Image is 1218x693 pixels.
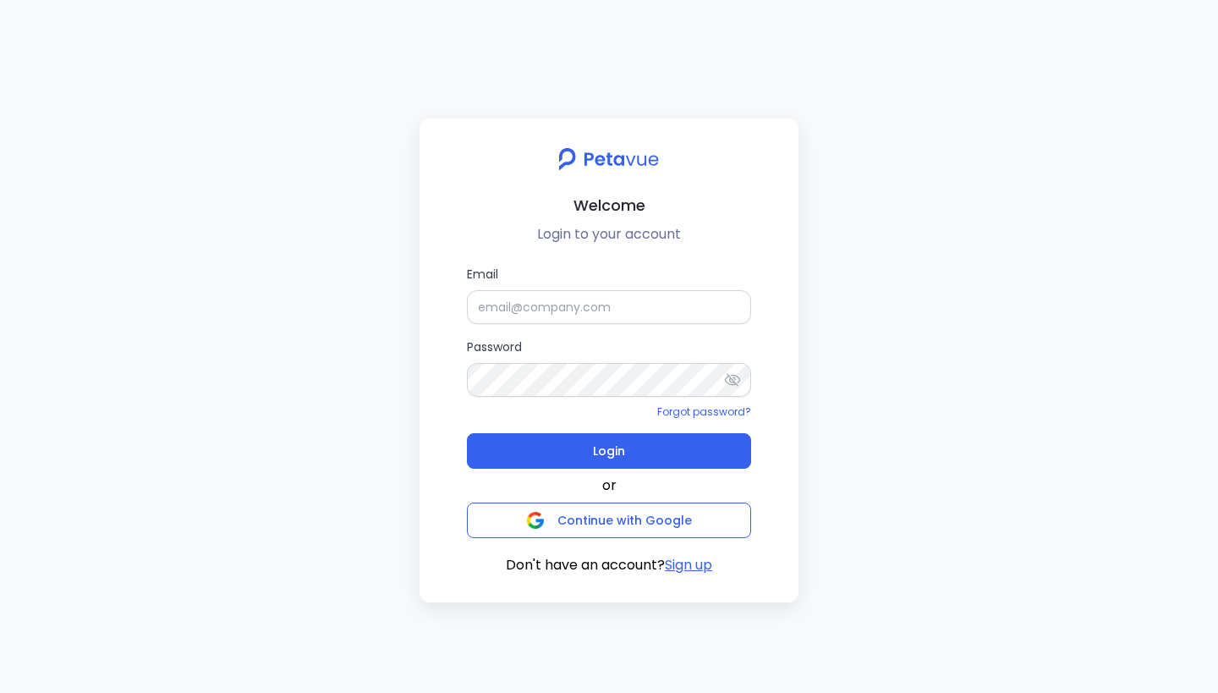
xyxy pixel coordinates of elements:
label: Email [467,265,751,324]
button: Sign up [665,555,712,575]
button: Continue with Google [467,503,751,538]
a: Forgot password? [657,404,751,419]
label: Password [467,338,751,397]
input: Email [467,290,751,324]
span: Login [593,439,625,463]
span: Continue with Google [557,512,692,529]
p: Login to your account [433,224,785,245]
h2: Welcome [433,193,785,217]
input: Password [467,363,751,397]
span: Don't have an account? [506,555,665,575]
img: petavue logo [547,139,670,179]
span: or [602,476,617,496]
button: Login [467,433,751,469]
